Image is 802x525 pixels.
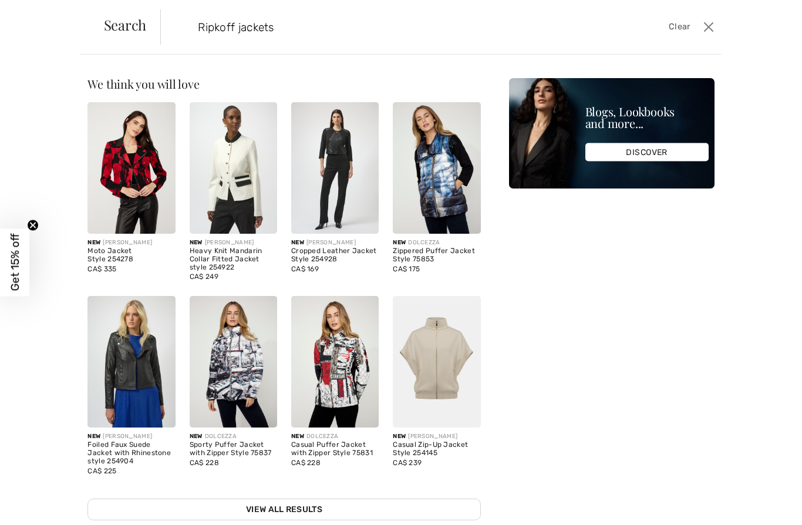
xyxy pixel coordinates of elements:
[87,441,175,465] div: Foiled Faux Suede Jacket with Rhinestone style 254904
[104,18,147,32] span: Search
[393,102,480,234] img: Zippered Puffer Jacket Style 75853. As sample
[393,239,406,246] span: New
[190,433,203,440] span: New
[87,467,116,475] span: CA$ 225
[393,238,480,247] div: DOLCEZZA
[27,220,39,231] button: Close teaser
[190,296,277,428] img: Sporty Puffer Jacket with Zipper Style 75837. As sample
[509,78,715,189] img: Blogs, Lookbooks and more...
[291,247,379,264] div: Cropped Leather Jacket Style 254928
[393,433,406,440] span: New
[291,432,379,441] div: DOLCEZZA
[585,106,709,129] div: Blogs, Lookbooks and more...
[291,441,379,457] div: Casual Puffer Jacket with Zipper Style 75831
[291,265,319,273] span: CA$ 169
[291,239,304,246] span: New
[393,296,480,428] img: Casual Zip-Up Jacket Style 254145. Fawn
[87,432,175,441] div: [PERSON_NAME]
[87,238,175,247] div: [PERSON_NAME]
[700,18,717,36] button: Close
[393,265,420,273] span: CA$ 175
[190,102,277,234] img: Heavy Knit Mandarin Collar Fitted Jacket style 254922. Vanilla/Black
[87,102,175,234] img: Moto Jacket Style 254278. Red/black
[87,265,116,273] span: CA$ 335
[393,432,480,441] div: [PERSON_NAME]
[190,432,277,441] div: DOLCEZZA
[291,459,321,467] span: CA$ 228
[393,441,480,457] div: Casual Zip-Up Jacket Style 254145
[190,239,203,246] span: New
[190,272,218,281] span: CA$ 249
[291,238,379,247] div: [PERSON_NAME]
[190,238,277,247] div: [PERSON_NAME]
[87,499,480,520] a: View All Results
[291,433,304,440] span: New
[87,76,199,92] span: We think you will love
[28,8,52,19] span: Chat
[87,296,175,428] img: Foiled Faux Suede Jacket with Rhinestone style 254904. Black
[87,239,100,246] span: New
[190,459,219,467] span: CA$ 228
[291,296,379,428] img: Casual Puffer Jacket with Zipper Style 75831. As sample
[87,433,100,440] span: New
[393,459,422,467] span: CA$ 239
[669,21,690,33] span: Clear
[190,247,277,271] div: Heavy Knit Mandarin Collar Fitted Jacket style 254922
[393,247,480,264] div: Zippered Puffer Jacket Style 75853
[585,143,709,161] div: DISCOVER
[190,441,277,457] div: Sporty Puffer Jacket with Zipper Style 75837
[291,102,379,234] img: Cropped Leather Jacket Style 254928. Black
[8,234,22,291] span: Get 15% off
[189,9,572,45] input: TYPE TO SEARCH
[87,247,175,264] div: Moto Jacket Style 254278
